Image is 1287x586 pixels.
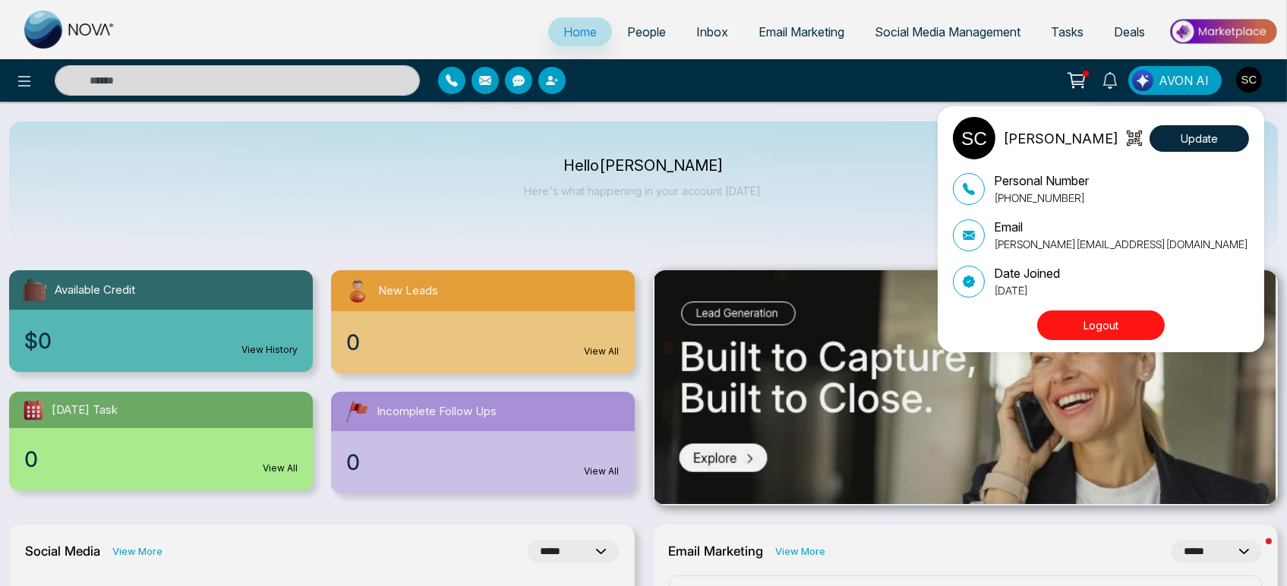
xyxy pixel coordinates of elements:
[994,172,1089,190] p: Personal Number
[1150,125,1249,152] button: Update
[994,264,1060,282] p: Date Joined
[1003,128,1118,149] p: [PERSON_NAME]
[1037,310,1165,340] button: Logout
[994,190,1089,206] p: [PHONE_NUMBER]
[994,236,1248,252] p: [PERSON_NAME][EMAIL_ADDRESS][DOMAIN_NAME]
[994,282,1060,298] p: [DATE]
[1235,534,1272,571] iframe: Intercom live chat
[994,218,1248,236] p: Email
